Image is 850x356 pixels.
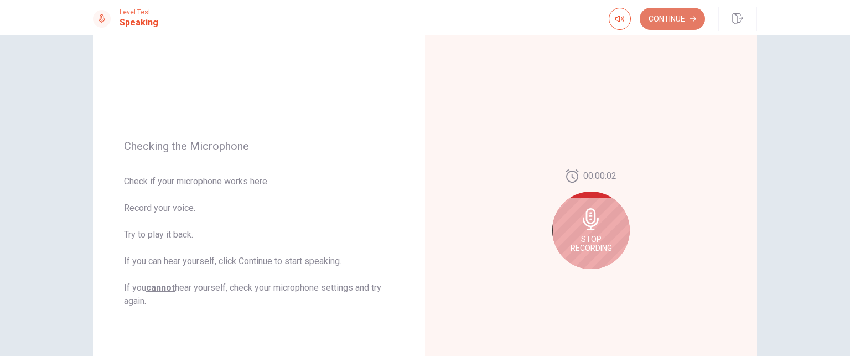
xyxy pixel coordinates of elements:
span: 00:00:02 [583,169,616,183]
div: Stop Recording [552,192,630,269]
h1: Speaking [120,16,158,29]
span: Stop Recording [571,235,612,252]
span: Level Test [120,8,158,16]
button: Continue [640,8,705,30]
u: cannot [146,282,175,293]
span: Checking the Microphone [124,140,394,153]
span: Check if your microphone works here. Record your voice. Try to play it back. If you can hear your... [124,175,394,308]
